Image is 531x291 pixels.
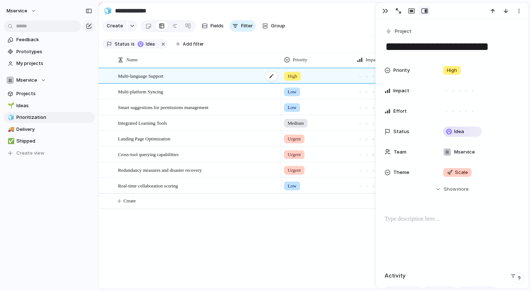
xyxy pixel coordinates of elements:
[135,40,158,48] button: Idea
[199,20,227,32] button: Fields
[16,36,92,43] span: Feedback
[4,100,95,111] a: 🌱Ideas
[16,48,92,55] span: Prototypes
[7,102,14,109] button: 🌱
[130,40,136,48] button: is
[118,166,202,174] span: Redundancy measures and disaster recovery
[444,186,457,193] span: Show
[385,183,519,196] button: Showmore
[4,136,95,147] a: ✅Shipped
[288,73,297,80] span: High
[288,135,301,143] span: Urgent
[447,169,468,176] span: Scale
[7,126,14,133] button: 🚚
[118,134,170,143] span: Landing Page Optimization
[16,77,37,84] span: Mservice
[393,169,409,176] span: Theme
[271,22,285,30] span: Group
[118,150,178,158] span: Cross-tool querying capabilities
[16,126,92,133] span: Delivery
[118,181,178,190] span: Real-time collaboration scoring
[118,119,167,127] span: Integrated Learning Tools
[16,60,92,67] span: My projects
[288,182,296,190] span: Low
[288,167,301,174] span: Urgent
[4,124,95,135] a: 🚚Delivery
[4,112,95,123] a: 🧊Prioritization
[7,137,14,145] button: ✅
[16,90,92,97] span: Projects
[211,22,224,30] span: Fields
[288,120,304,127] span: Medium
[7,114,14,121] button: 🧊
[385,272,406,280] h2: Activity
[8,137,13,145] div: ✅
[393,67,410,74] span: Priority
[118,103,208,111] span: Smart suggestions for permissions management
[16,150,44,157] span: Create view
[8,113,13,122] div: 🧊
[229,20,256,32] button: Filter
[104,6,112,16] div: 🧊
[16,114,92,121] span: Prioritization
[454,148,475,156] span: Mservice
[4,88,95,99] a: Projects
[4,34,95,45] a: Feedback
[172,39,208,49] button: Add filter
[4,58,95,69] a: My projects
[4,148,95,159] button: Create view
[288,151,301,158] span: Urgent
[115,41,130,47] span: Status
[146,41,156,47] span: Idea
[8,101,13,110] div: 🌱
[447,169,453,175] span: 🚀
[131,41,135,47] span: is
[393,108,407,115] span: Effort
[183,41,204,47] span: Add filter
[366,56,379,63] span: Impact
[288,104,296,111] span: Low
[126,56,138,63] span: Name
[447,67,457,74] span: High
[123,197,136,205] span: Create
[395,28,412,35] span: Project
[384,26,414,37] button: Project
[259,20,289,32] button: Group
[102,5,114,17] button: 🧊
[394,148,406,156] span: Team
[118,71,164,80] span: Multi-language Support
[107,22,123,30] span: Create
[454,128,464,135] span: Idea
[288,88,296,96] span: Low
[8,125,13,133] div: 🚚
[118,87,163,96] span: Multi-platform Syncing
[4,46,95,57] a: Prototypes
[293,56,307,63] span: Priority
[393,128,409,135] span: Status
[16,102,92,109] span: Ideas
[393,87,409,94] span: Impact
[16,137,92,145] span: Shipped
[3,5,40,17] button: mservice
[457,186,469,193] span: more
[4,75,95,86] button: Mservice
[241,22,253,30] span: Filter
[7,7,27,15] span: mservice
[102,20,127,32] button: Create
